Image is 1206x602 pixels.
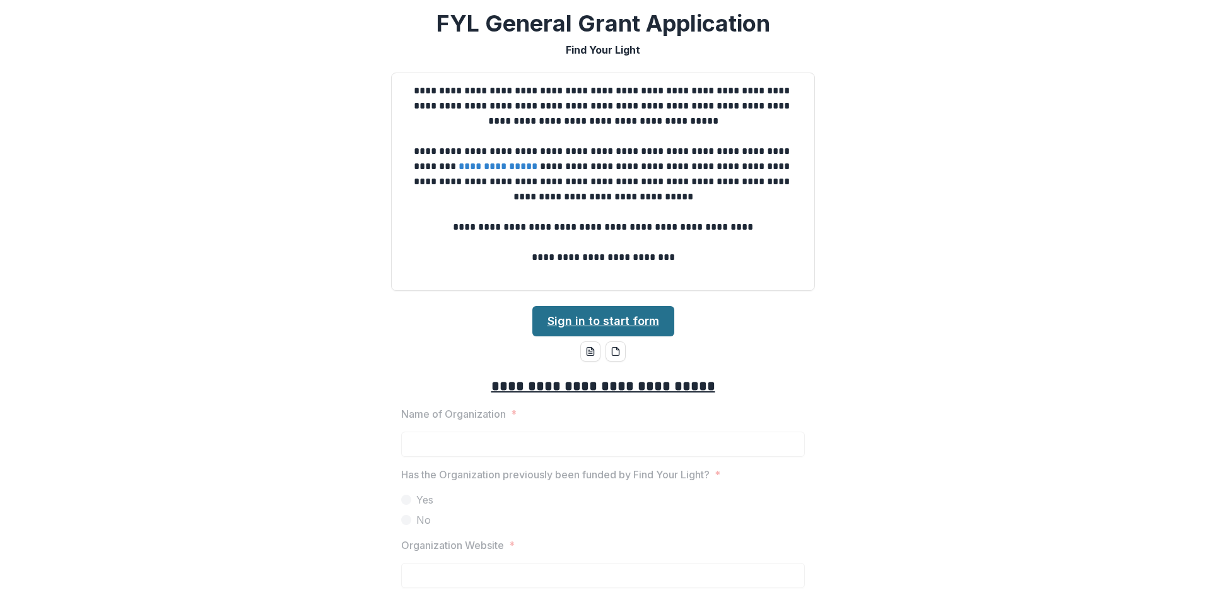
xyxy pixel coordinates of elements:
[566,42,640,57] p: Find Your Light
[401,406,506,422] p: Name of Organization
[401,538,504,553] p: Organization Website
[532,306,674,336] a: Sign in to start form
[416,492,433,507] span: Yes
[416,512,431,528] span: No
[401,467,710,482] p: Has the Organization previously been funded by Find Your Light?
[580,341,600,362] button: word-download
[436,10,770,37] h2: FYL General Grant Application
[606,341,626,362] button: pdf-download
